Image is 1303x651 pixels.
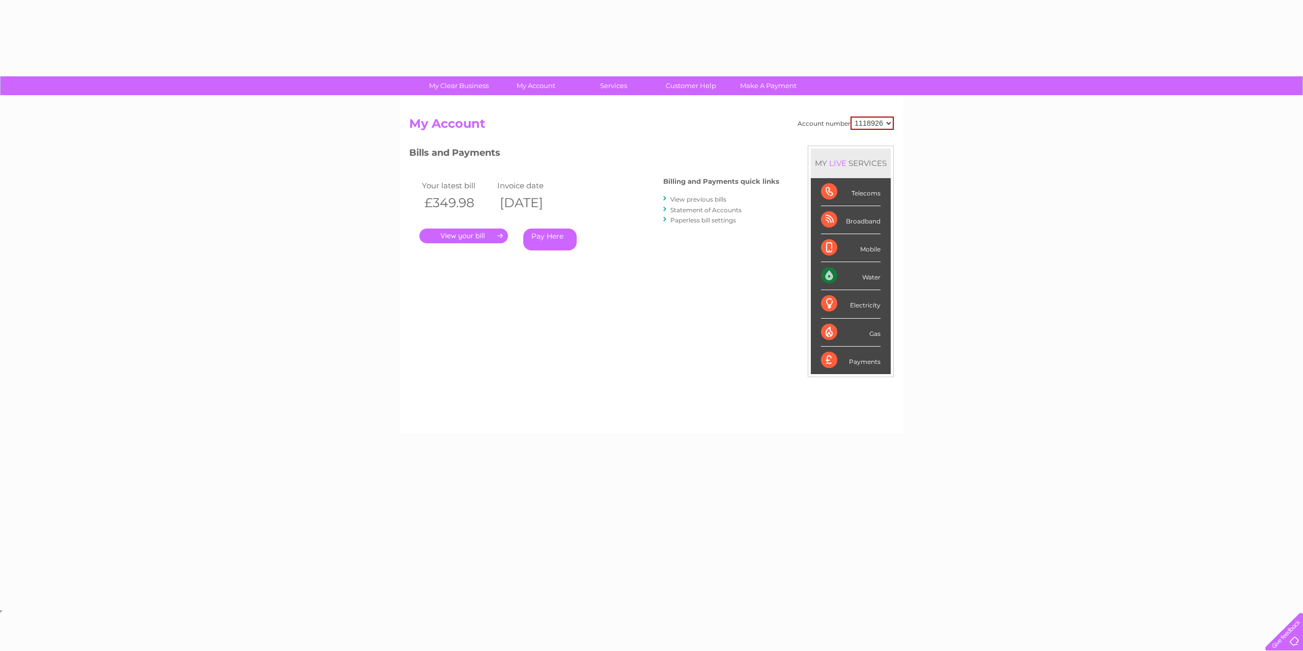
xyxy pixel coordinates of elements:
a: Customer Help [649,76,733,95]
h3: Bills and Payments [409,146,779,163]
a: My Account [494,76,578,95]
a: Make A Payment [726,76,810,95]
a: Services [572,76,656,95]
th: £349.98 [419,192,495,213]
a: View previous bills [670,195,726,203]
div: LIVE [827,158,848,168]
h4: Billing and Payments quick links [663,178,779,185]
th: [DATE] [495,192,570,213]
a: Statement of Accounts [670,206,742,214]
a: . [419,229,508,243]
a: Pay Here [523,229,577,250]
td: Invoice date [495,179,570,192]
div: Payments [821,347,881,374]
div: Telecoms [821,178,881,206]
a: My Clear Business [417,76,501,95]
a: Paperless bill settings [670,216,736,224]
div: Broadband [821,206,881,234]
td: Your latest bill [419,179,495,192]
div: Gas [821,319,881,347]
div: Water [821,262,881,290]
div: MY SERVICES [811,149,891,178]
div: Account number [798,117,894,130]
div: Mobile [821,234,881,262]
h2: My Account [409,117,894,136]
div: Electricity [821,290,881,318]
